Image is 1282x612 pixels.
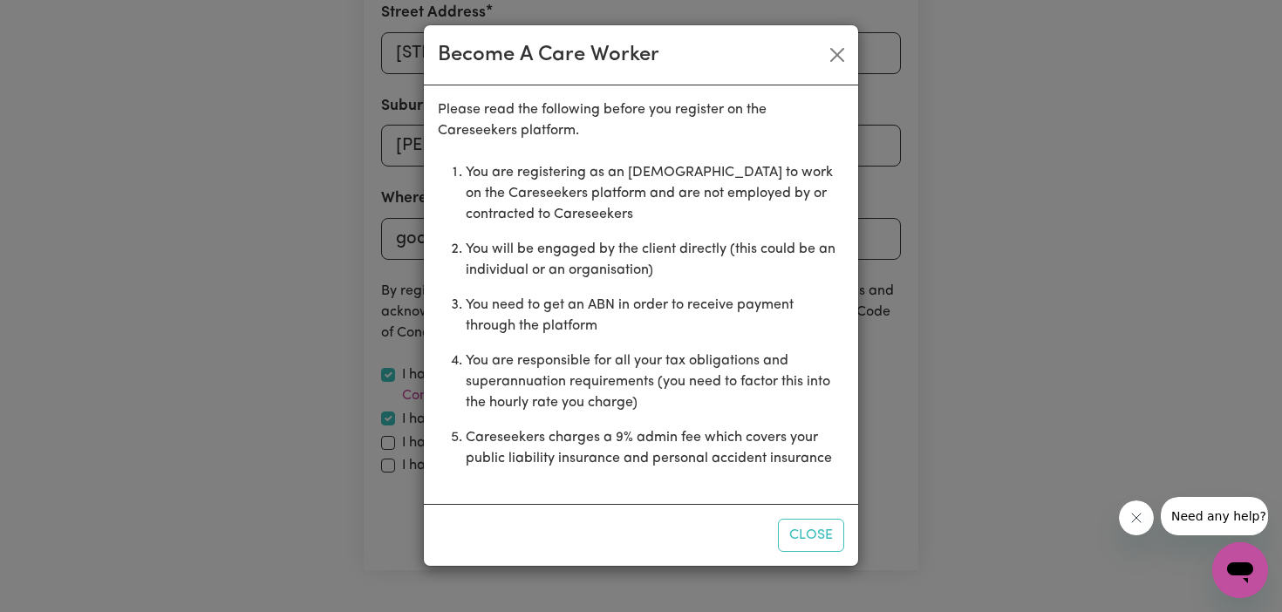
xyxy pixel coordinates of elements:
[466,232,844,288] li: You will be engaged by the client directly (this could be an individual or an organisation)
[1161,497,1268,535] iframe: Message from company
[466,155,844,232] li: You are registering as an [DEMOGRAPHIC_DATA] to work on the Careseekers platform and are not empl...
[438,99,844,141] p: Please read the following before you register on the Careseekers platform.
[466,343,844,420] li: You are responsible for all your tax obligations and superannuation requirements (you need to fac...
[466,288,844,343] li: You need to get an ABN in order to receive payment through the platform
[778,519,844,552] button: Close
[1119,500,1154,535] iframe: Close message
[438,39,659,71] div: Become A Care Worker
[1212,542,1268,598] iframe: Button to launch messaging window
[466,420,844,476] li: Careseekers charges a 9% admin fee which covers your public liability insurance and personal acci...
[823,41,851,69] button: Close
